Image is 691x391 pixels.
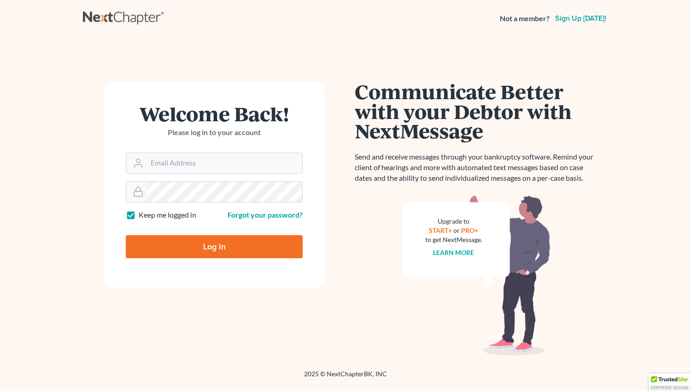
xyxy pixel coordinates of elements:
[228,210,303,219] a: Forgot your password?
[355,82,599,141] h1: Communicate Better with your Debtor with NextMessage
[425,217,482,226] div: Upgrade to
[355,152,599,184] p: Send and receive messages through your bankruptcy software. Remind your client of hearings and mo...
[553,15,608,22] a: Sign up [DATE]!
[454,226,460,234] span: or
[83,369,608,386] div: 2025 © NextChapterBK, INC
[126,104,303,124] h1: Welcome Back!
[462,226,479,234] a: PRO+
[649,373,691,391] div: TrustedSite Certified
[425,235,482,244] div: to get NextMessage.
[403,195,550,356] img: nextmessage_bg-59042aed3d76b12b5cd301f8e5b87938c9018125f34e5fa2b7a6b67550977c72.svg
[147,153,302,173] input: Email Address
[433,249,474,256] a: Learn more
[139,210,196,220] label: Keep me logged in
[126,127,303,138] p: Please log in to your account
[500,13,550,24] strong: Not a member?
[126,235,303,258] input: Log In
[429,226,452,234] a: START+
